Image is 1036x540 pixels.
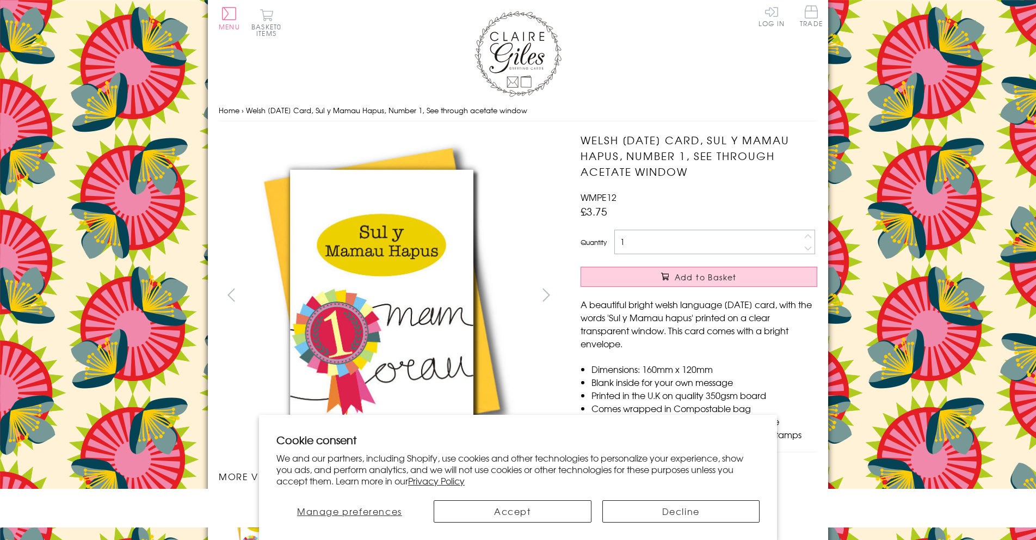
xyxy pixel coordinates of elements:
button: Manage preferences [276,500,423,523]
img: Welsh Mother's Day Card, Sul y Mamau Hapus, Number 1, See through acetate window [559,132,885,459]
span: Menu [219,22,240,32]
button: next [534,283,559,307]
button: Menu [219,7,240,30]
p: We and our partners, including Shopify, use cookies and other technologies to personalize your ex... [276,452,760,486]
button: Decline [602,500,760,523]
span: › [242,105,244,115]
img: Welsh Mother's Day Card, Sul y Mamau Hapus, Number 1, See through acetate window [219,132,545,459]
li: Dimensions: 160mm x 120mm [591,363,817,376]
li: Comes wrapped in Compostable bag [591,402,817,415]
a: Log In [758,5,785,27]
label: Quantity [581,237,607,247]
span: Manage preferences [297,505,402,518]
button: Add to Basket [581,267,817,287]
span: £3.75 [581,204,607,219]
button: Accept [434,500,591,523]
img: Claire Giles Greetings Cards [474,11,562,97]
li: Blank inside for your own message [591,376,817,389]
nav: breadcrumbs [219,100,817,122]
h3: More views [219,470,559,483]
h2: Cookie consent [276,432,760,447]
button: Basket0 items [251,9,281,36]
a: Home [219,105,239,115]
h1: Welsh [DATE] Card, Sul y Mamau Hapus, Number 1, See through acetate window [581,132,817,179]
span: WMPE12 [581,191,616,204]
li: Printed in the U.K on quality 350gsm board [591,389,817,402]
span: Welsh [DATE] Card, Sul y Mamau Hapus, Number 1, See through acetate window [246,105,527,115]
span: Trade [800,5,823,27]
p: A beautiful bright welsh language [DATE] card, with the words 'Sul y Mamau hapus' printed on a cl... [581,298,817,350]
button: prev [219,283,243,307]
a: Trade [800,5,823,29]
span: 0 items [256,22,281,38]
a: Privacy Policy [408,474,465,487]
span: Add to Basket [675,272,737,283]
